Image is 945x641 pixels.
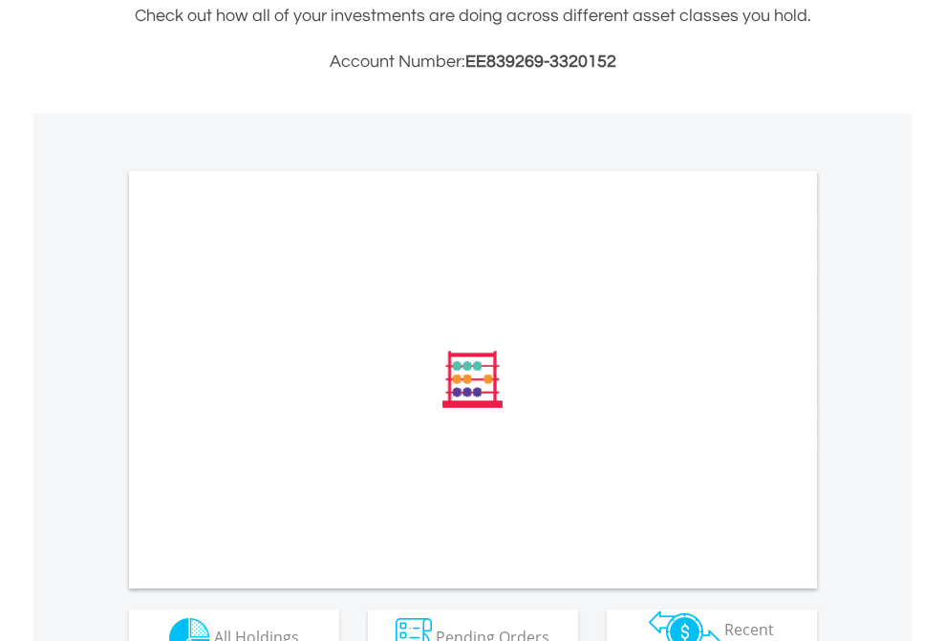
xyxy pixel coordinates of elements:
span: EE839269-3320152 [465,53,616,71]
div: Check out how all of your investments are doing across different asset classes you hold. [129,3,817,75]
h3: Account Number: [129,49,817,75]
